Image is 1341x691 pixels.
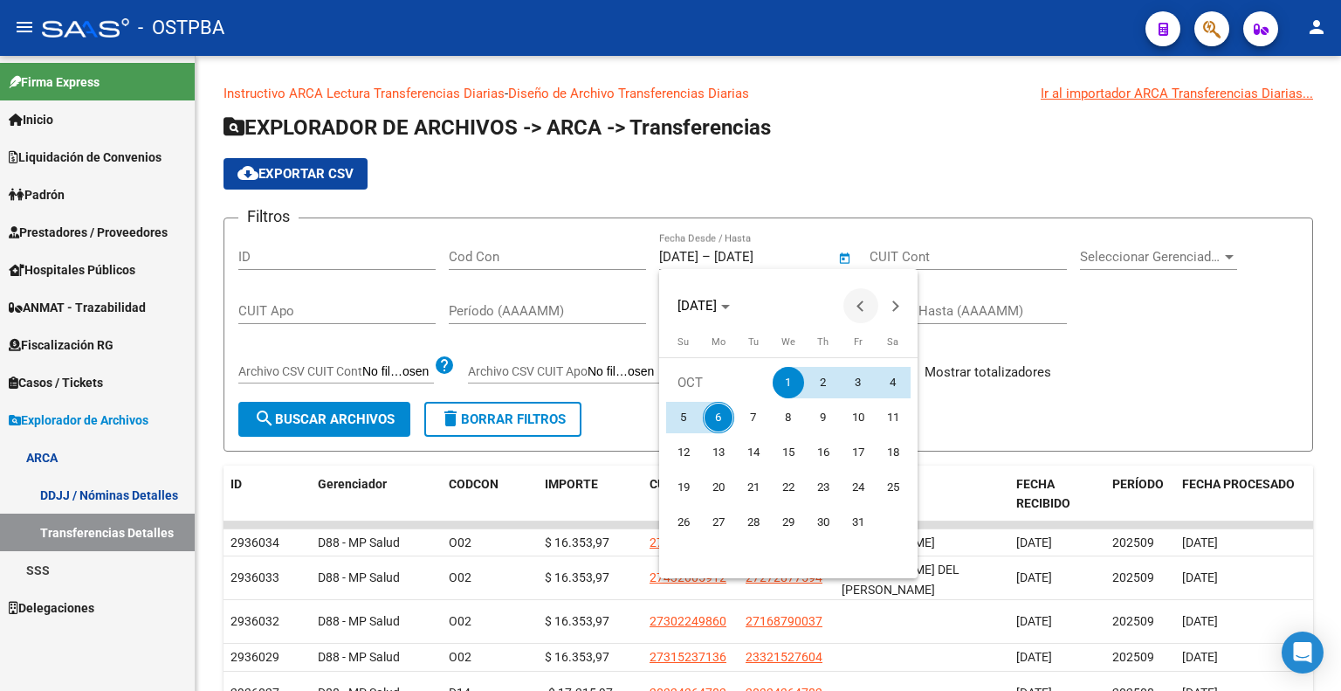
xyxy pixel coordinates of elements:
[806,400,841,435] button: October 9, 2025
[842,367,874,398] span: 3
[701,400,736,435] button: October 6, 2025
[876,400,911,435] button: October 11, 2025
[841,435,876,470] button: October 17, 2025
[854,336,863,348] span: Fr
[703,437,734,468] span: 13
[771,400,806,435] button: October 8, 2025
[808,402,839,433] span: 9
[876,365,911,400] button: October 4, 2025
[841,400,876,435] button: October 10, 2025
[876,435,911,470] button: October 18, 2025
[666,400,701,435] button: October 5, 2025
[841,470,876,505] button: October 24, 2025
[808,507,839,538] span: 30
[736,435,771,470] button: October 14, 2025
[842,437,874,468] span: 17
[877,402,909,433] span: 11
[771,435,806,470] button: October 15, 2025
[877,472,909,503] span: 25
[841,365,876,400] button: October 3, 2025
[771,470,806,505] button: October 22, 2025
[887,336,898,348] span: Sa
[878,288,913,323] button: Next month
[703,472,734,503] span: 20
[738,507,769,538] span: 28
[677,336,689,348] span: Su
[806,505,841,540] button: October 30, 2025
[841,505,876,540] button: October 31, 2025
[771,505,806,540] button: October 29, 2025
[701,470,736,505] button: October 20, 2025
[781,336,795,348] span: We
[703,507,734,538] span: 27
[736,400,771,435] button: October 7, 2025
[773,472,804,503] span: 22
[808,437,839,468] span: 16
[842,402,874,433] span: 10
[668,402,699,433] span: 5
[843,288,878,323] button: Previous month
[701,505,736,540] button: October 27, 2025
[738,402,769,433] span: 7
[877,437,909,468] span: 18
[842,472,874,503] span: 24
[1282,632,1324,674] div: Open Intercom Messenger
[806,435,841,470] button: October 16, 2025
[806,470,841,505] button: October 23, 2025
[738,472,769,503] span: 21
[736,470,771,505] button: October 21, 2025
[738,437,769,468] span: 14
[668,507,699,538] span: 26
[736,505,771,540] button: October 28, 2025
[677,298,717,314] span: [DATE]
[666,470,701,505] button: October 19, 2025
[876,470,911,505] button: October 25, 2025
[670,290,737,321] button: Choose month and year
[748,336,759,348] span: Tu
[773,367,804,398] span: 1
[808,367,839,398] span: 2
[773,402,804,433] span: 8
[773,507,804,538] span: 29
[703,402,734,433] span: 6
[668,472,699,503] span: 19
[666,435,701,470] button: October 12, 2025
[773,437,804,468] span: 15
[666,505,701,540] button: October 26, 2025
[877,367,909,398] span: 4
[817,336,829,348] span: Th
[712,336,726,348] span: Mo
[842,507,874,538] span: 31
[808,472,839,503] span: 23
[701,435,736,470] button: October 13, 2025
[806,365,841,400] button: October 2, 2025
[666,365,771,400] td: OCT
[668,437,699,468] span: 12
[771,365,806,400] button: October 1, 2025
